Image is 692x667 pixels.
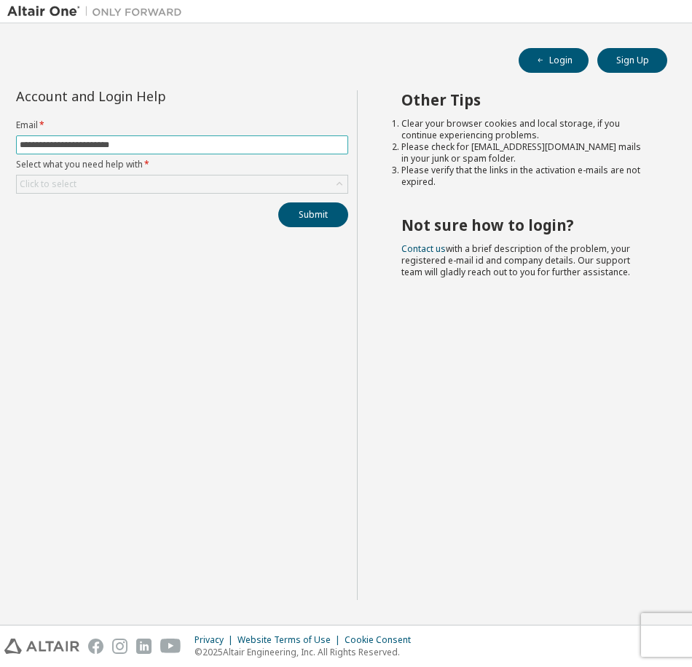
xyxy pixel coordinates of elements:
div: Click to select [17,175,347,193]
li: Clear your browser cookies and local storage, if you continue experiencing problems. [401,118,641,141]
li: Please check for [EMAIL_ADDRESS][DOMAIN_NAME] mails in your junk or spam folder. [401,141,641,165]
div: Account and Login Help [16,90,282,102]
img: instagram.svg [112,639,127,654]
p: © 2025 Altair Engineering, Inc. All Rights Reserved. [194,646,420,658]
span: with a brief description of the problem, your registered e-mail id and company details. Our suppo... [401,242,630,278]
button: Login [519,48,589,73]
img: altair_logo.svg [4,639,79,654]
label: Email [16,119,348,131]
button: Sign Up [597,48,667,73]
button: Submit [278,202,348,227]
h2: Other Tips [401,90,641,109]
li: Please verify that the links in the activation e-mails are not expired. [401,165,641,188]
div: Cookie Consent [345,634,420,646]
h2: Not sure how to login? [401,216,641,234]
img: facebook.svg [88,639,103,654]
label: Select what you need help with [16,159,348,170]
img: linkedin.svg [136,639,152,654]
div: Click to select [20,178,76,190]
div: Privacy [194,634,237,646]
a: Contact us [401,242,446,255]
img: youtube.svg [160,639,181,654]
img: Altair One [7,4,189,19]
div: Website Terms of Use [237,634,345,646]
